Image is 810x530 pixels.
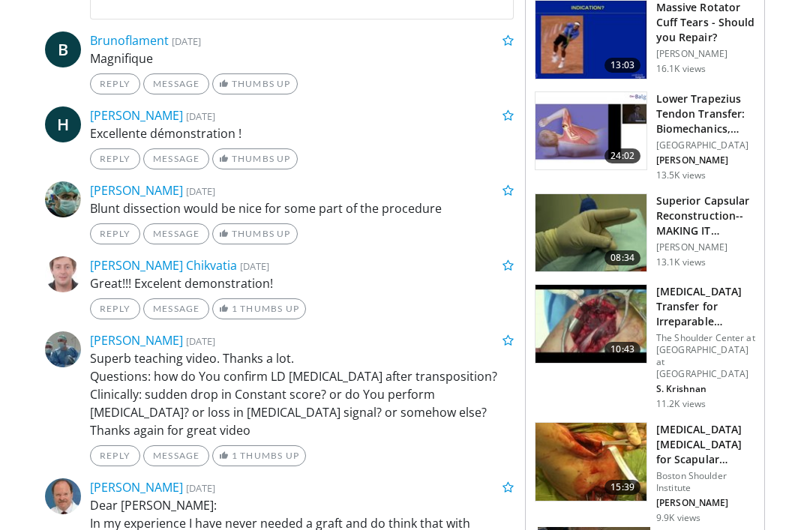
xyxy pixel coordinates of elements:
[535,422,755,524] a: 15:39 [MEDICAL_DATA] [MEDICAL_DATA] for Scapular Winging Boston Shoulder Institute [PERSON_NAME] ...
[143,223,209,244] a: Message
[90,148,140,169] a: Reply
[232,303,238,314] span: 1
[656,470,755,494] p: Boston Shoulder Institute
[656,284,755,329] h3: [MEDICAL_DATA] Transfer for Irreparable [MEDICAL_DATA]
[45,181,81,217] img: Avatar
[186,109,215,123] small: [DATE]
[90,298,140,319] a: Reply
[656,256,706,268] p: 13.1K views
[656,63,706,75] p: 16.1K views
[90,124,514,142] p: Excellente démonstration !
[240,259,269,273] small: [DATE]
[656,497,755,509] p: [PERSON_NAME]
[90,73,140,94] a: Reply
[656,91,755,136] h3: Lower Trapezius Tendon Transfer: Biomechanics, Indications and Techn…
[90,32,169,49] a: Brunoflament
[604,148,640,163] span: 24:02
[143,148,209,169] a: Message
[90,223,140,244] a: Reply
[656,193,755,238] h3: Superior Capsular Reconstruction--MAKING IT SIMPLE!!
[45,256,81,292] img: Avatar
[45,478,81,514] img: Avatar
[604,250,640,265] span: 08:34
[186,334,215,348] small: [DATE]
[45,331,81,367] img: Avatar
[656,422,755,467] h3: [MEDICAL_DATA] [MEDICAL_DATA] for Scapular Winging
[604,58,640,73] span: 13:03
[604,342,640,357] span: 10:43
[90,182,183,199] a: [PERSON_NAME]
[535,193,755,273] a: 08:34 Superior Capsular Reconstruction--MAKING IT SIMPLE!! [PERSON_NAME] 13.1K views
[90,349,514,439] p: Superb teaching video. Thanks a lot. Questions: how do You confirm LD [MEDICAL_DATA] after transp...
[656,383,755,395] p: S. Krishnan
[45,31,81,67] a: B
[90,274,514,292] p: Great!!! Excelent demonstration!
[212,73,297,94] a: Thumbs Up
[656,332,755,380] p: The Shoulder Center at [GEOGRAPHIC_DATA] at [GEOGRAPHIC_DATA]
[656,154,755,166] p: [PERSON_NAME]
[535,423,646,501] img: 10487_3.png.150x105_q85_crop-smart_upscale.jpg
[535,194,646,272] img: 75b8f971-e86e-4977-8425-f95911291d47.150x105_q85_crop-smart_upscale.jpg
[535,92,646,170] img: 003f300e-98b5-4117-aead-6046ac8f096e.150x105_q85_crop-smart_upscale.jpg
[656,241,755,253] p: [PERSON_NAME]
[535,284,755,410] a: 10:43 [MEDICAL_DATA] Transfer for Irreparable [MEDICAL_DATA] The Shoulder Center at [GEOGRAPHIC_D...
[45,106,81,142] a: H
[172,34,201,48] small: [DATE]
[90,257,237,274] a: [PERSON_NAME] Chikvatia
[143,445,209,466] a: Message
[90,332,183,349] a: [PERSON_NAME]
[656,139,755,151] p: [GEOGRAPHIC_DATA]
[90,199,514,217] p: Blunt dissection would be nice for some part of the procedure
[604,480,640,495] span: 15:39
[656,169,706,181] p: 13.5K views
[212,148,297,169] a: Thumbs Up
[143,298,209,319] a: Message
[186,184,215,198] small: [DATE]
[212,298,306,319] a: 1 Thumbs Up
[656,48,755,60] p: [PERSON_NAME]
[90,445,140,466] a: Reply
[90,479,183,496] a: [PERSON_NAME]
[90,49,514,67] p: Magnifique
[535,91,755,181] a: 24:02 Lower Trapezius Tendon Transfer: Biomechanics, Indications and Techn… [GEOGRAPHIC_DATA] [PE...
[186,481,215,495] small: [DATE]
[90,107,183,124] a: [PERSON_NAME]
[656,398,706,410] p: 11.2K views
[535,285,646,363] img: 38717_0000_3.png.150x105_q85_crop-smart_upscale.jpg
[656,512,700,524] p: 9.9K views
[212,445,306,466] a: 1 Thumbs Up
[535,1,646,79] img: 38533_0000_3.png.150x105_q85_crop-smart_upscale.jpg
[212,223,297,244] a: Thumbs Up
[232,450,238,461] span: 1
[143,73,209,94] a: Message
